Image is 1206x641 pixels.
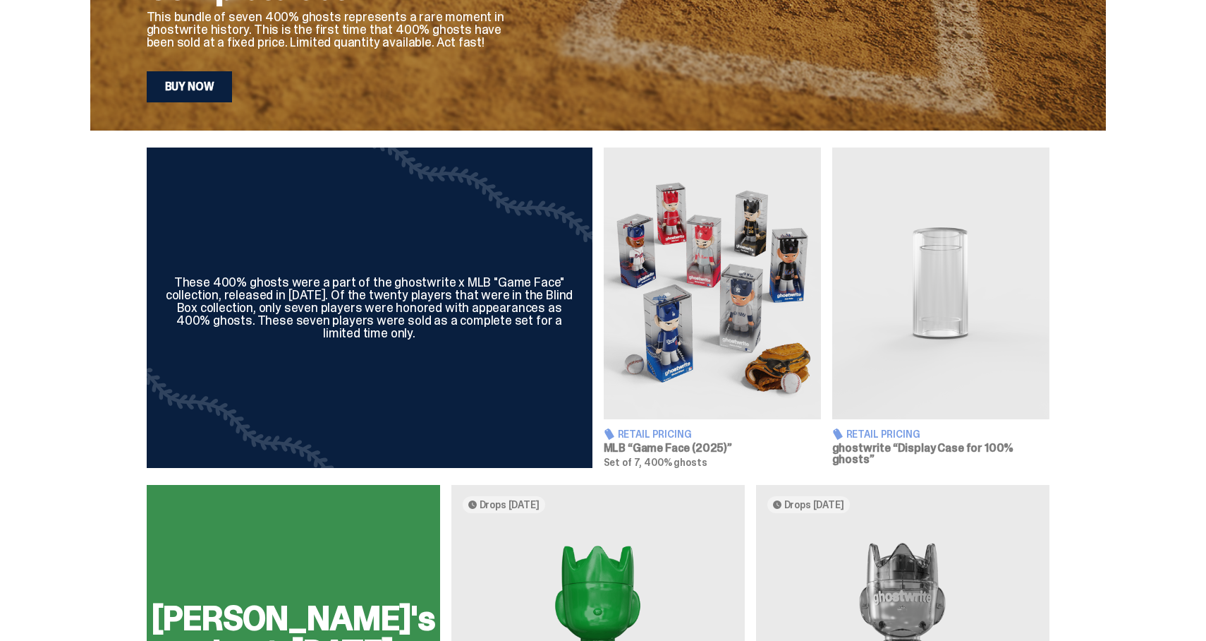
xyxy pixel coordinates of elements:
[480,499,540,510] span: Drops [DATE]
[604,148,821,419] img: Game Face (2025)
[618,429,692,439] span: Retail Pricing
[832,443,1049,465] h3: ghostwrite “Display Case for 100% ghosts”
[604,148,821,468] a: Game Face (2025) Retail Pricing
[832,148,1049,419] img: Display Case for 100% ghosts
[164,276,575,340] div: These 400% ghosts were a part of the ghostwrite x MLB "Game Face" collection, released in [DATE]....
[147,11,513,49] p: This bundle of seven 400% ghosts represents a rare moment in ghostwrite history. This is the firs...
[147,71,233,102] a: Buy Now
[832,148,1049,468] a: Display Case for 100% ghosts Retail Pricing
[784,499,844,510] span: Drops [DATE]
[846,429,920,439] span: Retail Pricing
[604,443,821,454] h3: MLB “Game Face (2025)”
[604,456,707,469] span: Set of 7, 400% ghosts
